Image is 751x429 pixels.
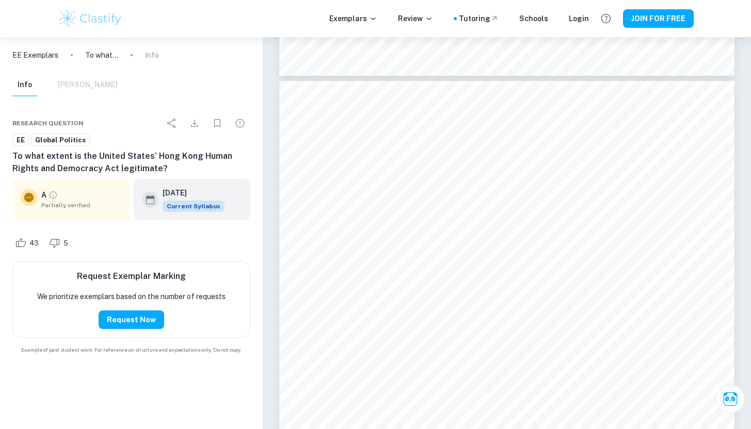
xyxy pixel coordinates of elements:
span: Current Syllabus [163,201,225,212]
p: Exemplars [329,13,377,24]
span: Research question [12,119,84,128]
div: Share [162,113,182,134]
p: Review [398,13,433,24]
h6: Request Exemplar Marking [77,270,186,283]
button: Info [12,74,37,96]
div: Like [12,235,44,251]
button: Help and Feedback [597,10,615,27]
div: Report issue [230,113,250,134]
div: Dislike [46,235,74,251]
span: Global Politics [31,135,89,145]
a: Grade partially verified [49,190,58,200]
a: Tutoring [459,13,499,24]
div: Bookmark [207,113,228,134]
p: A [41,189,46,201]
p: We prioritize exemplars based on the number of requests [37,291,226,302]
a: Login [569,13,589,24]
img: Clastify logo [58,8,123,29]
button: Request Now [99,310,164,329]
span: EE [13,135,28,145]
span: 5 [58,238,74,249]
button: Ask Clai [716,385,745,414]
button: JOIN FOR FREE [623,9,694,28]
a: Schools [519,13,548,24]
div: This exemplar is based on the current syllabus. Feel free to refer to it for inspiration/ideas wh... [163,201,225,212]
p: Info [145,49,159,61]
span: Example of past student work. For reference on structure and expectations only. Do not copy. [12,346,250,354]
div: Download [184,113,205,134]
span: Partially verified [41,201,121,210]
span: 43 [24,238,44,249]
a: EE Exemplars [12,49,58,61]
p: To what extent is the United States’ Hong Kong Human Rights and Democracy Act legitimate? [85,49,118,61]
h6: [DATE] [163,187,216,199]
a: Global Politics [31,134,90,146]
a: EE [12,134,29,146]
h6: To what extent is the United States’ Hong Kong Human Rights and Democracy Act legitimate? [12,150,250,175]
